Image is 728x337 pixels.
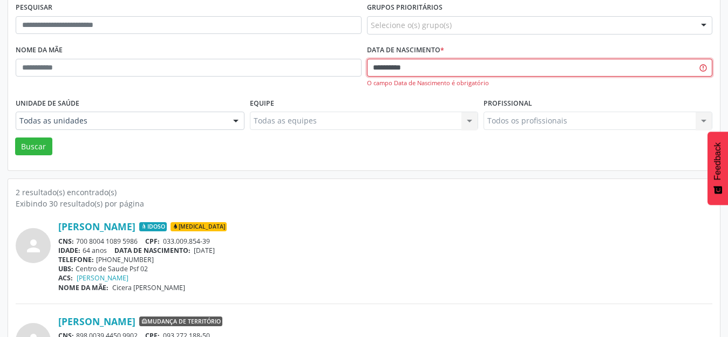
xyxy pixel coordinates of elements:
span: DATA DE NASCIMENTO: [114,246,190,255]
span: Mudança de território [139,317,222,326]
a: [PERSON_NAME] [77,273,128,283]
label: Data de nascimento [367,42,444,59]
label: Unidade de saúde [16,95,79,112]
div: Centro de Saude Psf 02 [58,264,712,273]
div: [PHONE_NUMBER] [58,255,712,264]
span: [MEDICAL_DATA] [171,222,227,232]
a: [PERSON_NAME] [58,315,135,327]
span: CPF: [145,237,160,246]
div: 700 8004 1089 5986 [58,237,712,246]
div: 2 resultado(s) encontrado(s) [16,187,712,198]
span: Todas as unidades [19,115,222,126]
span: UBS: [58,264,73,273]
label: Profissional [484,95,532,112]
button: Feedback - Mostrar pesquisa [707,132,728,205]
span: TELEFONE: [58,255,94,264]
label: Equipe [250,95,274,112]
button: Buscar [15,137,52,156]
span: IDADE: [58,246,80,255]
span: [DATE] [194,246,215,255]
span: Cicera [PERSON_NAME] [112,283,185,292]
div: Exibindo 30 resultado(s) por página [16,198,712,209]
span: Idoso [139,222,167,232]
span: ACS: [58,273,73,283]
a: [PERSON_NAME] [58,221,135,232]
span: NOME DA MÃE: [58,283,108,292]
i: person [24,236,43,256]
span: CNS: [58,237,74,246]
label: Nome da mãe [16,42,63,59]
span: Feedback [713,142,723,180]
span: Selecione o(s) grupo(s) [371,19,452,31]
div: O campo Data de Nascimento é obrigatório [367,79,713,88]
div: 64 anos [58,246,712,255]
span: 033.009.854-39 [163,237,210,246]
